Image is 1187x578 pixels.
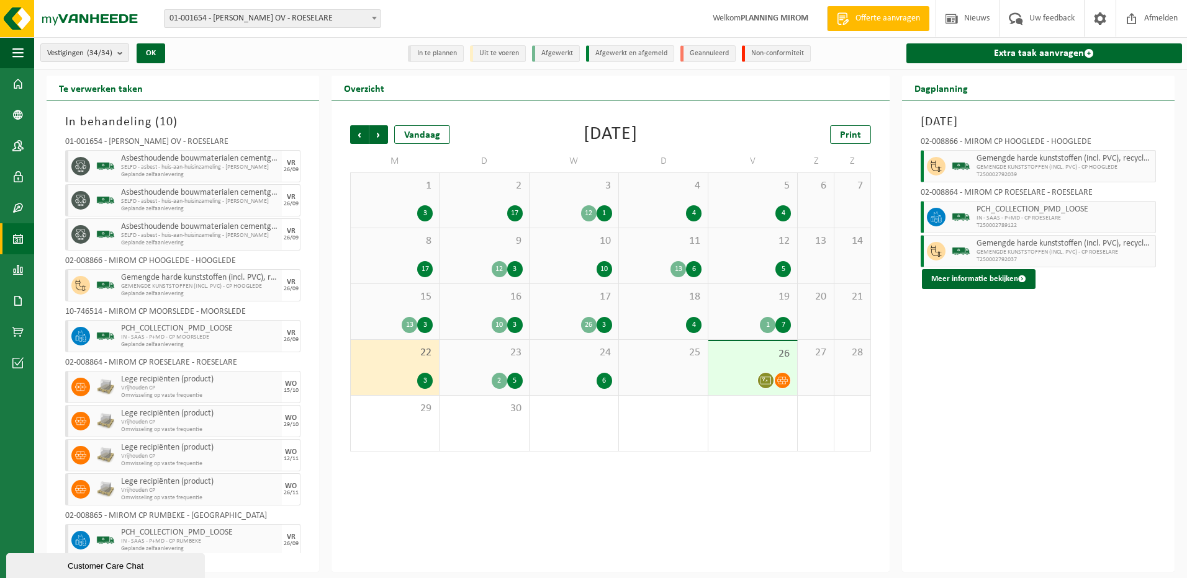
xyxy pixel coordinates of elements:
[977,171,1152,179] span: T250002792039
[285,414,297,422] div: WO
[841,234,864,248] span: 14
[357,402,433,416] span: 29
[852,12,923,25] span: Offerte aanvragen
[47,76,155,100] h2: Te verwerken taken
[121,290,279,298] span: Geplande zelfaanlevering
[65,512,300,524] div: 02-008865 - MIROM CP RUMBEKE - [GEOGRAPHIC_DATA]
[775,317,791,333] div: 7
[121,453,279,460] span: Vrijhouden CP
[96,191,115,210] img: BL-SO-LV
[977,205,1152,215] span: PCH_COLLECTION_PMD_LOOSE
[40,43,129,62] button: Vestigingen(34/34)
[96,480,115,499] img: LP-PA-00000-WDN-11
[121,392,279,399] span: Omwisseling op vaste frequentie
[686,261,702,277] div: 6
[834,150,871,172] td: Z
[369,125,388,144] span: Volgende
[742,45,811,62] li: Non-conformiteit
[708,150,798,172] td: V
[804,290,828,304] span: 20
[841,290,864,304] span: 21
[65,138,300,150] div: 01-001654 - [PERSON_NAME] OV - ROESELARE
[96,531,115,549] img: BL-SO-LV
[440,150,529,172] td: D
[121,409,279,419] span: Lege recipiënten (product)
[121,375,279,385] span: Lege recipiënten (product)
[121,545,279,553] span: Geplande zelfaanlevering
[121,171,279,179] span: Geplande zelfaanlevering
[952,208,970,226] img: BL-SO-LV
[530,150,619,172] td: W
[284,167,299,173] div: 26/09
[417,373,433,389] div: 3
[715,234,791,248] span: 12
[121,494,279,502] span: Omwisseling op vaste frequentie
[597,373,612,389] div: 6
[65,308,300,320] div: 10-746514 - MIROM CP MOORSLEDE - MOORSLEDE
[625,234,702,248] span: 11
[830,125,871,144] a: Print
[350,150,440,172] td: M
[287,533,296,541] div: VR
[121,205,279,213] span: Geplande zelfaanlevering
[96,276,115,295] img: BL-SO-LV
[165,10,381,27] span: 01-001654 - MIROM ROESELARE OV - ROESELARE
[841,346,864,360] span: 28
[902,76,980,100] h2: Dagplanning
[715,290,791,304] span: 19
[507,205,523,221] div: 17
[121,419,279,426] span: Vrijhouden CP
[121,341,279,349] span: Geplande zelfaanlevering
[96,327,115,345] img: BL-SO-LV
[680,45,736,62] li: Geannuleerd
[121,477,279,487] span: Lege recipiënten (product)
[798,150,834,172] td: Z
[287,278,296,286] div: VR
[760,317,775,333] div: 1
[121,443,279,453] span: Lege recipiënten (product)
[952,157,970,176] img: BL-SO-LV
[804,179,828,193] span: 6
[287,329,296,337] div: VR
[357,290,433,304] span: 15
[827,6,929,31] a: Offerte aanvragen
[921,189,1156,201] div: 02-008864 - MIROM CP ROESELARE - ROESELARE
[121,273,279,283] span: Gemengde harde kunststoffen (incl. PVC), recycleerbaar (huishoudelijk)
[6,551,207,578] iframe: chat widget
[507,261,523,277] div: 3
[121,460,279,468] span: Omwisseling op vaste frequentie
[686,205,702,221] div: 4
[841,179,864,193] span: 7
[446,290,522,304] span: 16
[952,242,970,260] img: BL-SO-LV
[536,179,612,193] span: 3
[121,198,279,205] span: SELFD - asbest - huis-aan-huisinzameling - [PERSON_NAME]
[686,317,702,333] div: 4
[977,249,1152,256] span: GEMENGDE KUNSTSTOFFEN (INCL. PVC) - CP ROESELARE
[160,116,173,128] span: 10
[65,257,300,269] div: 02-008866 - MIROM CP HOOGLEDE - HOOGLEDE
[96,225,115,244] img: BL-SO-LV
[65,358,300,371] div: 02-008864 - MIROM CP ROESELARE - ROESELARE
[597,317,612,333] div: 3
[921,138,1156,150] div: 02-008866 - MIROM CP HOOGLEDE - HOOGLEDE
[121,426,279,433] span: Omwisseling op vaste frequentie
[625,290,702,304] span: 18
[137,43,165,63] button: OK
[715,347,791,361] span: 26
[922,269,1036,289] button: Meer informatie bekijken
[470,45,526,62] li: Uit te voeren
[121,324,279,334] span: PCH_COLLECTION_PMD_LOOSE
[492,261,507,277] div: 12
[584,125,638,144] div: [DATE]
[977,215,1152,222] span: IN - SAAS - P+MD - CP ROESELARE
[417,261,433,277] div: 17
[357,346,433,360] span: 22
[350,125,369,144] span: Vorige
[96,412,115,430] img: LP-PA-00000-WDN-11
[121,232,279,239] span: SELFD - asbest - huis-aan-huisinzameling - [PERSON_NAME]
[417,205,433,221] div: 3
[446,234,522,248] span: 9
[121,538,279,545] span: IN - SAAS - P+MD - CP RUMBEKE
